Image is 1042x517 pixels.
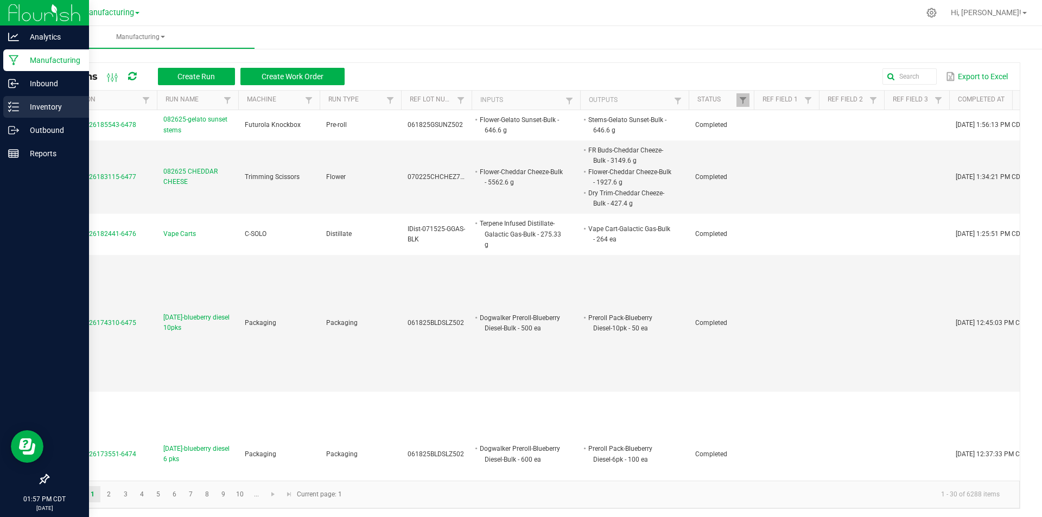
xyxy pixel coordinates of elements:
span: MP-20250826182441-6476 [55,230,136,238]
span: [DATE]-blueberry diesel 10pks [163,312,232,333]
p: 01:57 PM CDT [5,494,84,504]
span: Go to the next page [269,490,277,499]
iframe: Resource center [11,430,43,463]
kendo-pager-info: 1 - 30 of 6288 items [348,486,1008,503]
inline-svg: Analytics [8,31,19,42]
span: MP-20250826173551-6474 [55,450,136,458]
input: Search [882,68,937,85]
span: Manufacturing [82,8,134,17]
p: Inventory [19,100,84,113]
span: Completed [695,319,727,327]
span: IDist-071525-GGAS-BLK [408,225,465,243]
div: Manage settings [925,8,938,18]
a: Page 5 [150,486,166,502]
li: Preroll Pack-Blueberry Diesel-6pk - 100 ea [587,443,672,464]
span: Packaging [245,319,276,327]
a: Filter [563,94,576,107]
span: Futurola Knockbox [245,121,301,129]
a: Page 4 [134,486,150,502]
span: Hi, [PERSON_NAME]! [951,8,1021,17]
span: Create Run [177,72,215,81]
span: MP-20250826174310-6475 [55,319,136,327]
a: Page 8 [199,486,215,502]
span: [DATE] 12:45:03 PM CDT [956,319,1028,327]
a: Filter [221,93,234,107]
a: Filter [454,93,467,107]
inline-svg: Inventory [8,101,19,112]
span: Manufacturing [26,33,255,42]
a: Page 11 [249,486,264,502]
span: Create Work Order [262,72,323,81]
a: Filter [139,93,153,107]
p: Analytics [19,30,84,43]
p: Outbound [19,124,84,137]
span: 061825GSUNZ502 [408,121,463,129]
a: Go to the last page [281,486,297,502]
span: Distillate [326,230,352,238]
span: 061825BLDSLZ502 [408,450,464,458]
a: Filter [302,93,315,107]
button: Create Run [158,68,235,85]
span: C-SOLO [245,230,266,238]
a: Manufacturing [26,26,255,49]
li: Preroll Pack-Blueberry Diesel-10pk - 50 ea [587,312,672,334]
span: [DATE] 1:34:21 PM CDT [956,173,1024,181]
span: [DATE]-blueberry diesel 6 pks [163,444,232,464]
span: Packaging [326,319,358,327]
span: Completed [695,121,727,129]
span: [DATE] 12:37:33 PM CDT [956,450,1028,458]
a: Filter [802,93,815,107]
a: Filter [671,94,684,107]
span: Flower [326,173,346,181]
a: Run TypeSortable [328,95,383,104]
li: Dogwalker Preroll-Blueberry Diesel-Bulk - 500 ea [478,312,564,334]
p: Inbound [19,77,84,90]
a: Page 10 [232,486,248,502]
li: Stems-Gelato Sunset-Bulk - 646.6 g [587,114,672,136]
button: Create Work Order [240,68,345,85]
inline-svg: Outbound [8,125,19,136]
a: Page 6 [167,486,182,502]
a: Ref Field 1Sortable [763,95,801,104]
span: MP-20250826185543-6478 [55,121,136,129]
span: [DATE] 1:56:13 PM CDT [956,121,1024,129]
a: Page 3 [118,486,134,502]
li: Vape Cart-Galactic Gas-Bulk - 264 ea [587,224,672,245]
span: 061825BLDSLZ502 [408,319,464,327]
a: Page 1 [85,486,100,502]
p: Manufacturing [19,54,84,67]
a: Ref Field 2Sortable [828,95,866,104]
a: Filter [932,93,945,107]
li: Dry Trim-Cheddar Cheeze-Bulk - 427.4 g [587,188,672,209]
span: 070225CHCHEZ702 [408,173,468,181]
span: 082625-gelato sunset stems [163,114,232,135]
a: Filter [736,93,749,107]
li: Dogwalker Preroll-Blueberry Diesel-Bulk - 600 ea [478,443,564,464]
li: Flower-Cheddar Cheeze-Bulk - 1927.6 g [587,167,672,188]
a: ExtractionSortable [56,95,139,104]
li: Terpene Infused Distillate-Galactic Gas-Bulk - 275.33 g [478,218,564,250]
span: Completed [695,450,727,458]
p: [DATE] [5,504,84,512]
span: 082625 CHEDDAR CHEESE [163,167,232,187]
a: Ref Field 3Sortable [893,95,931,104]
inline-svg: Inbound [8,78,19,89]
span: Go to the last page [285,490,294,499]
li: Flower-Cheddar Cheeze-Bulk - 5562.6 g [478,167,564,188]
span: Completed [695,173,727,181]
span: Vape Carts [163,229,196,239]
a: Page 9 [215,486,231,502]
span: [DATE] 1:25:51 PM CDT [956,230,1024,238]
li: FR Buds-Cheddar Cheeze-Bulk - 3149.6 g [587,145,672,166]
a: Filter [867,93,880,107]
a: Go to the next page [265,486,281,502]
th: Inputs [472,91,580,110]
inline-svg: Manufacturing [8,55,19,66]
span: Trimming Scissors [245,173,300,181]
span: Packaging [326,450,358,458]
span: Completed [695,230,727,238]
a: Filter [384,93,397,107]
a: Page 7 [183,486,199,502]
th: Outputs [580,91,689,110]
a: Run NameSortable [166,95,220,104]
